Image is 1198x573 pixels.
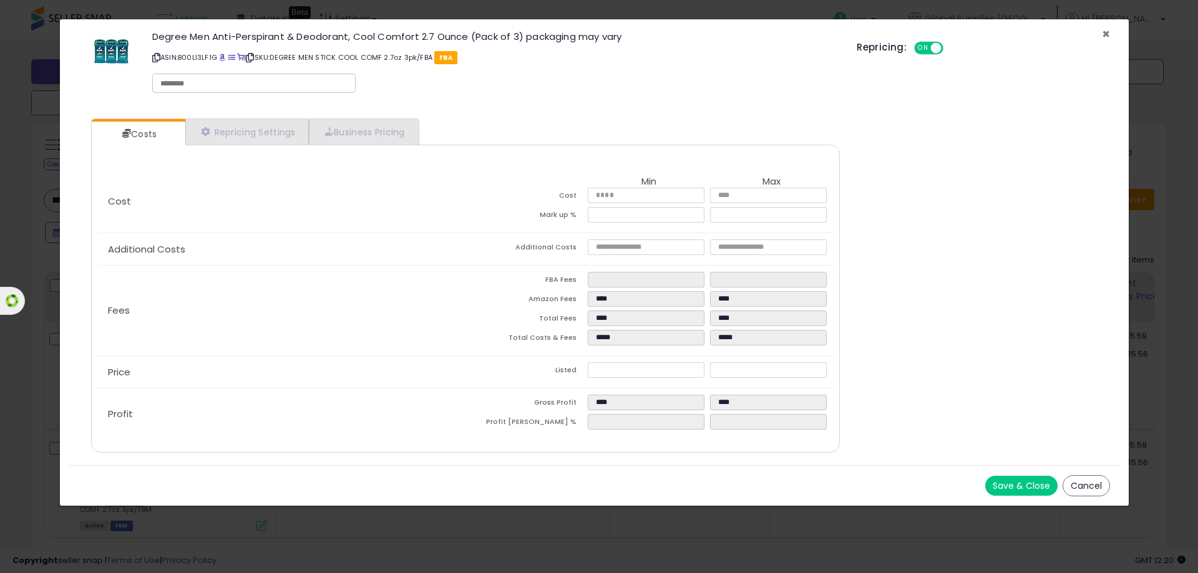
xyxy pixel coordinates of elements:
td: Amazon Fees [465,291,588,311]
a: Your listing only [237,52,244,62]
a: BuyBox page [219,52,226,62]
span: OFF [942,43,962,54]
p: Cost [98,196,465,206]
a: Costs [92,122,184,147]
p: Profit [98,409,465,419]
th: Min [588,176,710,188]
th: Max [710,176,832,188]
td: Total Fees [465,311,588,330]
td: Profit [PERSON_NAME] % [465,414,588,433]
span: ON [915,43,931,54]
button: Cancel [1063,475,1110,496]
td: Gross Profit [465,395,588,414]
a: Repricing Settings [185,119,309,145]
span: FBA [434,51,457,64]
h3: Degree Men Anti-Perspirant & Deodorant, Cool Comfort 2.7 Ounce (Pack of 3) packaging may vary [152,32,838,41]
p: Fees [98,306,465,315]
span: × [1102,25,1110,43]
p: Price [98,367,465,377]
td: Total Costs & Fees [465,330,588,349]
button: Save & Close [985,476,1058,496]
td: Mark up % [465,207,588,226]
p: ASIN: B00LI3LF1G | SKU: DEGREE MEN STICK COOL COMF 2.7oz 3pk/FBA [152,47,838,67]
td: Cost [465,188,588,207]
h5: Repricing: [857,42,907,52]
td: Listed [465,362,588,382]
a: All offer listings [228,52,235,62]
td: Additional Costs [465,239,588,259]
td: FBA Fees [465,272,588,291]
a: Business Pricing [309,119,417,145]
p: Additional Costs [98,244,465,254]
img: 41mD0CyOJJL._SL60_.jpg [92,32,130,69]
